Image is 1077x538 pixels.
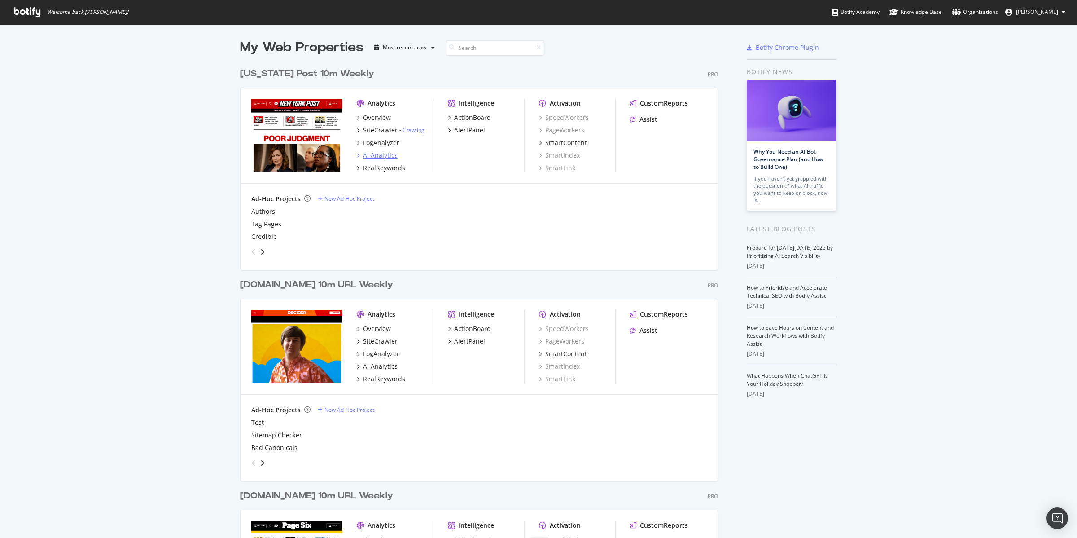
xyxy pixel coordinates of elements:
a: New Ad-Hoc Project [318,195,374,203]
div: New Ad-Hoc Project [324,406,374,414]
a: Credible [251,232,277,241]
div: angle-left [248,245,259,259]
div: SiteCrawler [363,337,398,346]
div: Intelligence [459,99,494,108]
div: Botify Academy [832,8,880,17]
div: SmartContent [545,349,587,358]
div: - [399,126,425,134]
div: Most recent crawl [383,45,428,50]
div: Ad-Hoc Projects [251,194,301,203]
div: Botify Chrome Plugin [756,43,819,52]
a: CustomReports [630,521,688,530]
a: SmartContent [539,138,587,147]
button: [PERSON_NAME] [998,5,1073,19]
div: ActionBoard [454,113,491,122]
a: PageWorkers [539,126,584,135]
a: SiteCrawler- Crawling [357,126,425,135]
div: Organizations [952,8,998,17]
a: Test [251,418,264,427]
a: LogAnalyzer [357,138,399,147]
a: RealKeywords [357,375,405,384]
div: LogAnalyzer [363,138,399,147]
a: SiteCrawler [357,337,398,346]
img: www.Nypost.com [251,99,342,172]
div: Botify news [747,67,837,77]
a: SmartIndex [539,362,580,371]
div: New Ad-Hoc Project [324,195,374,203]
a: AI Analytics [357,151,398,160]
div: angle-left [248,456,259,470]
a: ActionBoard [448,324,491,333]
a: AlertPanel [448,337,485,346]
div: LogAnalyzer [363,349,399,358]
a: Overview [357,113,391,122]
div: Intelligence [459,521,494,530]
a: SpeedWorkers [539,113,589,122]
div: My Web Properties [240,39,363,57]
div: AlertPanel [454,126,485,135]
span: Brendan O'Connell [1016,8,1058,16]
a: How to Save Hours on Content and Research Workflows with Botify Assist [747,324,834,348]
a: Assist [630,326,657,335]
div: SmartContent [545,138,587,147]
input: Search [446,40,544,56]
div: [DATE] [747,350,837,358]
div: If you haven’t yet grappled with the question of what AI traffic you want to keep or block, now is… [753,175,830,204]
a: CustomReports [630,99,688,108]
div: [DATE] [747,390,837,398]
div: Ad-Hoc Projects [251,406,301,415]
div: Analytics [368,310,395,319]
div: Overview [363,113,391,122]
div: angle-right [259,459,266,467]
div: Analytics [368,521,395,530]
a: Botify Chrome Plugin [747,43,819,52]
a: CustomReports [630,310,688,319]
div: [US_STATE] Post 10m Weekly [240,67,374,80]
div: RealKeywords [363,375,405,384]
div: Overview [363,324,391,333]
a: How to Prioritize and Accelerate Technical SEO with Botify Assist [747,284,827,300]
div: Activation [550,521,581,530]
button: Most recent crawl [371,40,438,55]
div: Pro [708,493,718,500]
div: Sitemap Checker [251,431,302,440]
div: Open Intercom Messenger [1046,507,1068,529]
div: [DATE] [747,262,837,270]
a: SmartIndex [539,151,580,160]
div: AI Analytics [363,362,398,371]
a: Prepare for [DATE][DATE] 2025 by Prioritizing AI Search Visibility [747,244,833,260]
div: CustomReports [640,310,688,319]
a: PageWorkers [539,337,584,346]
div: SiteCrawler [363,126,398,135]
div: Assist [639,326,657,335]
a: New Ad-Hoc Project [318,406,374,414]
a: SmartLink [539,163,575,172]
div: AlertPanel [454,337,485,346]
a: Authors [251,207,275,216]
span: Welcome back, [PERSON_NAME] ! [47,9,128,16]
div: angle-right [259,247,266,256]
a: Tag Pages [251,220,281,229]
a: Crawling [403,126,425,134]
div: ActionBoard [454,324,491,333]
a: Assist [630,115,657,124]
div: [DATE] [747,302,837,310]
a: Bad Canonicals [251,443,298,452]
div: Knowledge Base [889,8,942,17]
a: RealKeywords [357,163,405,172]
div: Assist [639,115,657,124]
div: SmartLink [539,375,575,384]
div: Activation [550,99,581,108]
a: SpeedWorkers [539,324,589,333]
div: RealKeywords [363,163,405,172]
div: Pro [708,282,718,289]
div: CustomReports [640,99,688,108]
